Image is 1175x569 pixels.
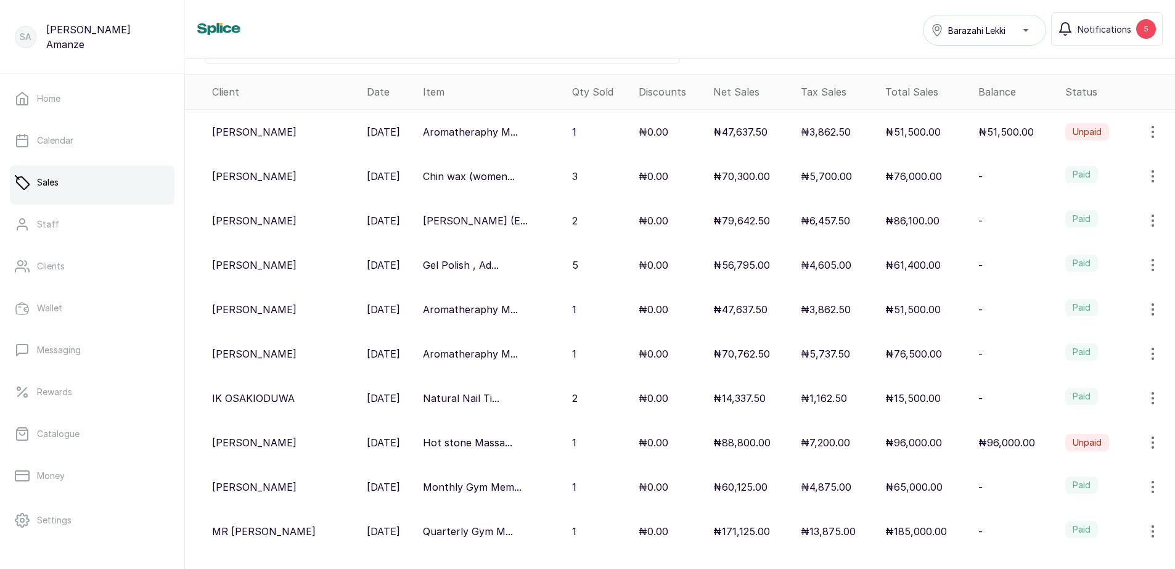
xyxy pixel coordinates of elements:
[885,524,947,539] p: ₦185,000.00
[10,417,174,451] a: Catalogue
[639,524,668,539] p: ₦0.00
[423,480,522,494] p: Monthly Gym Mem...
[801,84,875,99] div: Tax Sales
[713,435,771,450] p: ₦88,800.00
[572,258,578,272] p: 5
[37,428,80,440] p: Catalogue
[367,524,400,539] p: [DATE]
[978,435,1035,450] p: ₦96,000.00
[572,169,578,184] p: 3
[978,125,1034,139] p: ₦51,500.00
[801,524,856,539] p: ₦13,875.00
[978,480,983,494] p: -
[978,302,983,317] p: -
[713,524,770,539] p: ₦171,125.00
[10,165,174,200] a: Sales
[885,346,942,361] p: ₦76,500.00
[572,213,578,228] p: 2
[885,480,943,494] p: ₦65,000.00
[212,346,297,361] p: [PERSON_NAME]
[713,125,768,139] p: ₦47,637.50
[37,344,81,356] p: Messaging
[801,258,851,272] p: ₦4,605.00
[1065,210,1098,227] label: Paid
[1078,23,1131,36] span: Notifications
[801,346,850,361] p: ₦5,737.50
[1065,521,1098,538] label: Paid
[572,84,629,99] div: Qty Sold
[46,22,170,52] p: [PERSON_NAME] Amanze
[801,480,851,494] p: ₦4,875.00
[367,125,400,139] p: [DATE]
[37,470,65,482] p: Money
[212,169,297,184] p: [PERSON_NAME]
[801,169,852,184] p: ₦5,700.00
[923,15,1046,46] button: Barazahi Lekki
[713,302,768,317] p: ₦47,637.50
[367,435,400,450] p: [DATE]
[367,302,400,317] p: [DATE]
[37,134,73,147] p: Calendar
[885,213,940,228] p: ₦86,100.00
[801,302,851,317] p: ₦3,862.50
[10,333,174,367] a: Messaging
[713,391,766,406] p: ₦14,337.50
[212,84,357,99] div: Client
[572,302,576,317] p: 1
[1065,299,1098,316] label: Paid
[423,125,518,139] p: Aromatheraphy M...
[367,258,400,272] p: [DATE]
[212,524,316,539] p: MR [PERSON_NAME]
[978,346,983,361] p: -
[639,125,668,139] p: ₦0.00
[639,302,668,317] p: ₦0.00
[978,524,983,539] p: -
[713,346,770,361] p: ₦70,762.50
[639,480,668,494] p: ₦0.00
[423,435,512,450] p: Hot stone Massa...
[572,125,576,139] p: 1
[1065,84,1170,99] div: Status
[885,125,941,139] p: ₦51,500.00
[423,524,513,539] p: Quarterly Gym M...
[37,260,65,272] p: Clients
[423,169,515,184] p: Chin wax (women...
[423,391,499,406] p: Natural Nail Ti...
[1051,12,1163,46] button: Notifications5
[37,218,59,231] p: Staff
[367,346,400,361] p: [DATE]
[1065,166,1098,183] label: Paid
[212,391,295,406] p: IK OSAKIODUWA
[423,346,518,361] p: Aromatheraphy M...
[37,514,72,526] p: Settings
[978,213,983,228] p: -
[885,169,942,184] p: ₦76,000.00
[801,125,851,139] p: ₦3,862.50
[212,213,297,228] p: [PERSON_NAME]
[10,249,174,284] a: Clients
[10,459,174,493] a: Money
[1065,477,1098,494] label: Paid
[639,346,668,361] p: ₦0.00
[10,503,174,538] a: Settings
[978,84,1055,99] div: Balance
[367,169,400,184] p: [DATE]
[367,480,400,494] p: [DATE]
[713,84,791,99] div: Net Sales
[1065,388,1098,405] label: Paid
[212,125,297,139] p: [PERSON_NAME]
[10,291,174,325] a: Wallet
[423,302,518,317] p: Aromatheraphy M...
[212,480,297,494] p: [PERSON_NAME]
[10,207,174,242] a: Staff
[801,435,850,450] p: ₦7,200.00
[1065,255,1098,272] label: Paid
[885,84,968,99] div: Total Sales
[713,169,770,184] p: ₦70,300.00
[713,213,770,228] p: ₦79,642.50
[1136,19,1156,39] div: 5
[639,258,668,272] p: ₦0.00
[801,391,847,406] p: ₦1,162.50
[367,84,413,99] div: Date
[572,435,576,450] p: 1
